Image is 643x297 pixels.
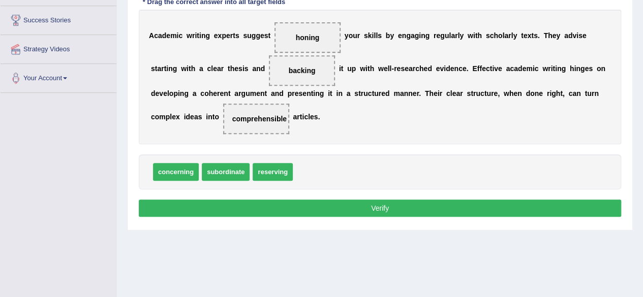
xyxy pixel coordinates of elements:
[302,89,307,97] b: e
[348,31,353,40] b: o
[328,89,330,97] b: i
[222,31,226,40] b: p
[460,31,464,40] b: y
[279,89,284,97] b: d
[292,89,294,97] b: r
[261,64,265,73] b: d
[173,89,178,97] b: p
[192,31,195,40] b: r
[243,31,247,40] b: s
[218,31,222,40] b: x
[553,31,557,40] b: e
[535,64,539,73] b: c
[471,89,473,97] b: t
[526,89,530,97] b: d
[460,89,463,97] b: r
[345,31,349,40] b: y
[416,89,419,97] b: r
[548,31,553,40] b: h
[166,31,170,40] b: e
[389,64,391,73] b: l
[168,64,173,73] b: n
[491,89,494,97] b: r
[472,64,477,73] b: E
[549,89,552,97] b: i
[563,89,565,97] b: ,
[411,31,415,40] b: a
[155,64,158,73] b: t
[449,31,451,40] b: l
[228,64,230,73] b: t
[553,64,555,73] b: t
[1,6,116,31] a: Success Stories
[178,31,182,40] b: c
[455,31,457,40] b: r
[200,89,204,97] b: c
[401,64,405,73] b: s
[440,31,445,40] b: g
[1,35,116,60] a: Strategy Videos
[494,31,498,40] b: h
[162,31,167,40] b: d
[531,31,534,40] b: t
[589,64,593,73] b: s
[398,31,402,40] b: e
[436,64,440,73] b: e
[504,31,508,40] b: a
[311,89,314,97] b: t
[364,31,368,40] b: s
[338,89,343,97] b: n
[242,64,244,73] b: i
[601,64,605,73] b: n
[1,64,116,89] a: Your Account
[476,89,480,97] b: u
[252,64,256,73] b: a
[374,89,379,97] b: u
[534,31,538,40] b: s
[543,31,548,40] b: T
[498,31,503,40] b: o
[425,31,430,40] b: g
[170,113,172,121] b: l
[214,31,218,40] b: e
[363,89,368,97] b: u
[347,89,351,97] b: a
[396,64,401,73] b: e
[556,31,560,40] b: y
[260,89,265,97] b: n
[247,31,252,40] b: u
[180,89,185,97] b: n
[574,64,576,73] b: i
[315,89,320,97] b: n
[238,89,241,97] b: r
[217,64,221,73] b: a
[241,89,246,97] b: g
[274,22,341,53] span: Drop target
[151,113,155,121] b: c
[211,64,213,73] b: l
[456,89,460,97] b: a
[379,89,381,97] b: r
[154,31,158,40] b: c
[440,64,444,73] b: v
[438,89,440,97] b: i
[444,64,446,73] b: i
[368,64,370,73] b: t
[157,64,161,73] b: a
[384,64,388,73] b: e
[378,64,384,73] b: w
[234,89,238,97] b: a
[358,89,361,97] b: t
[181,64,187,73] b: w
[235,31,239,40] b: s
[429,89,434,97] b: h
[387,64,389,73] b: l
[361,89,363,97] b: r
[473,89,476,97] b: r
[250,89,256,97] b: m
[494,89,498,97] b: e
[320,89,324,97] b: g
[511,31,513,40] b: l
[592,89,594,97] b: r
[164,64,167,73] b: t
